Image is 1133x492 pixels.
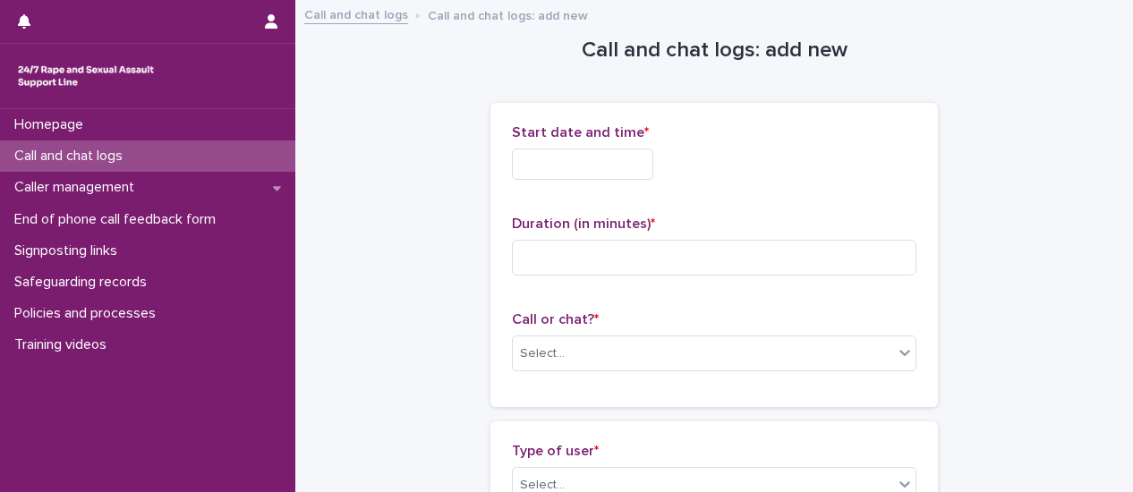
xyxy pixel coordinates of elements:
p: End of phone call feedback form [7,211,230,228]
p: Signposting links [7,242,132,259]
span: Type of user [512,444,599,458]
span: Start date and time [512,125,649,140]
div: Select... [520,344,565,363]
p: Safeguarding records [7,274,161,291]
a: Call and chat logs [304,4,408,24]
p: Call and chat logs: add new [428,4,588,24]
p: Training videos [7,336,121,353]
h1: Call and chat logs: add new [490,38,938,64]
img: rhQMoQhaT3yELyF149Cw [14,58,158,94]
p: Policies and processes [7,305,170,322]
p: Caller management [7,179,149,196]
p: Call and chat logs [7,148,137,165]
p: Homepage [7,116,98,133]
span: Duration (in minutes) [512,216,655,231]
span: Call or chat? [512,312,599,327]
